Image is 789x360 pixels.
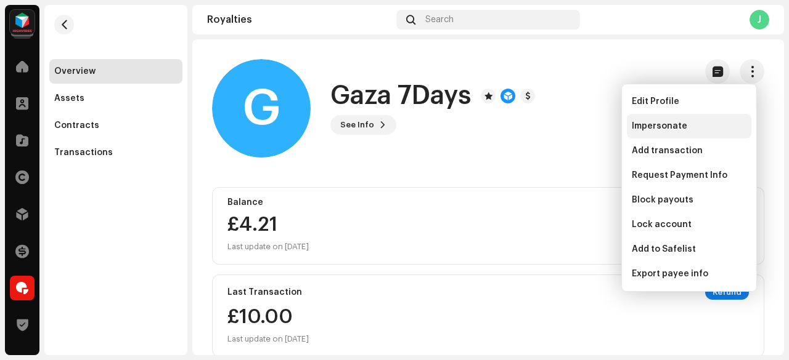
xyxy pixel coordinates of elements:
div: Last update on [DATE] [227,332,309,346]
span: Impersonate [632,121,687,131]
span: Export payee info [632,269,708,279]
re-m-nav-item: Contracts [49,113,182,138]
re-m-nav-item: Transactions [49,140,182,165]
div: Contracts [54,121,99,130]
div: G [212,59,311,158]
span: Add transaction [632,146,703,156]
span: Block payouts [632,195,693,205]
span: Request Payment Info [632,170,727,180]
span: Search [425,15,454,25]
span: Edit Profile [632,97,679,106]
re-o-card-value: Balance [212,187,764,265]
div: Transactions [54,148,113,158]
div: Royalties [207,15,391,25]
span: Add to Safelist [632,244,696,254]
re-m-nav-item: Assets [49,86,182,111]
div: Assets [54,94,84,103]
div: Refund [705,285,749,300]
div: Overview [54,66,96,76]
span: See Info [340,113,374,137]
h1: Gaza 7Days [330,82,471,110]
div: J [750,10,769,30]
div: Balance [227,198,749,207]
re-m-nav-item: Overview [49,59,182,84]
img: feab3aad-9b62-475c-8caf-26f15a9573ee [10,10,35,34]
div: Last update on [DATE] [227,239,309,254]
div: Last Transaction [227,287,302,297]
span: Lock account [632,220,692,230]
button: See Info [330,115,396,135]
